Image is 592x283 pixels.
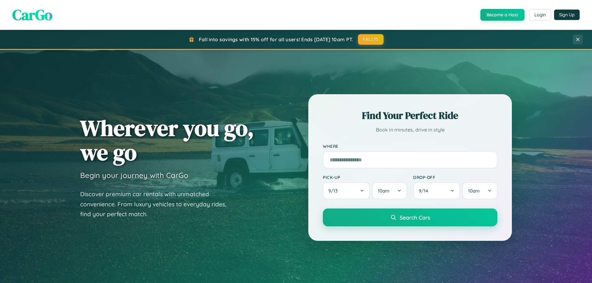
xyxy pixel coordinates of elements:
[413,182,460,199] button: 9/14
[468,188,480,194] span: 10am
[199,36,353,42] span: Fall into savings with 15% off for all users! Ends [DATE] 10am PT.
[372,182,407,199] button: 10am
[462,182,497,199] button: 10am
[529,9,551,20] button: Login
[323,144,497,149] label: Where
[12,5,52,25] span: CarGo
[328,188,341,194] span: 9 / 13
[80,171,188,180] h3: Begin your journey with CarGo
[419,188,431,194] span: 9 / 14
[323,125,497,134] p: Book in minutes, drive in style
[80,116,254,164] h1: Wherever you go, we go
[323,175,407,180] label: Pick-up
[400,214,430,221] span: Search Cars
[80,189,234,219] p: Discover premium car rentals with unmatched convenience. From luxury vehicles to everyday rides, ...
[554,10,580,20] button: Sign Up
[413,175,497,180] label: Drop-off
[358,34,384,45] button: FALL15
[323,109,497,122] h2: Find Your Perfect Ride
[323,208,497,226] button: Search Cars
[378,188,389,194] span: 10am
[323,182,370,199] button: 9/13
[480,9,524,21] button: Become a Host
